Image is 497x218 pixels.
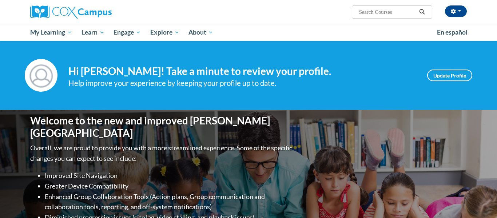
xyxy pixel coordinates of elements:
[468,189,491,212] iframe: Button to launch messaging window
[25,59,57,92] img: Profile Image
[417,8,428,16] button: Search
[146,24,184,41] a: Explore
[25,24,77,41] a: My Learning
[445,5,467,17] button: Account Settings
[30,115,294,139] h1: Welcome to the new and improved [PERSON_NAME][GEOGRAPHIC_DATA]
[45,191,294,213] li: Enhanced Group Collaboration Tools (Action plans, Group communication and collaboration tools, re...
[437,28,468,36] span: En español
[150,28,179,37] span: Explore
[68,65,416,78] h4: Hi [PERSON_NAME]! Take a minute to review your profile.
[427,70,472,81] a: Update Profile
[109,24,146,41] a: Engage
[432,25,472,40] a: En español
[81,28,104,37] span: Learn
[45,170,294,181] li: Improved Site Navigation
[184,24,218,41] a: About
[77,24,109,41] a: Learn
[30,5,168,19] a: Cox Campus
[68,77,416,89] div: Help improve your experience by keeping your profile up to date.
[30,28,72,37] span: My Learning
[358,8,417,16] input: Search Courses
[30,143,294,164] p: Overall, we are proud to provide you with a more streamlined experience. Some of the specific cha...
[188,28,213,37] span: About
[30,5,112,19] img: Cox Campus
[114,28,141,37] span: Engage
[45,181,294,191] li: Greater Device Compatibility
[19,24,478,41] div: Main menu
